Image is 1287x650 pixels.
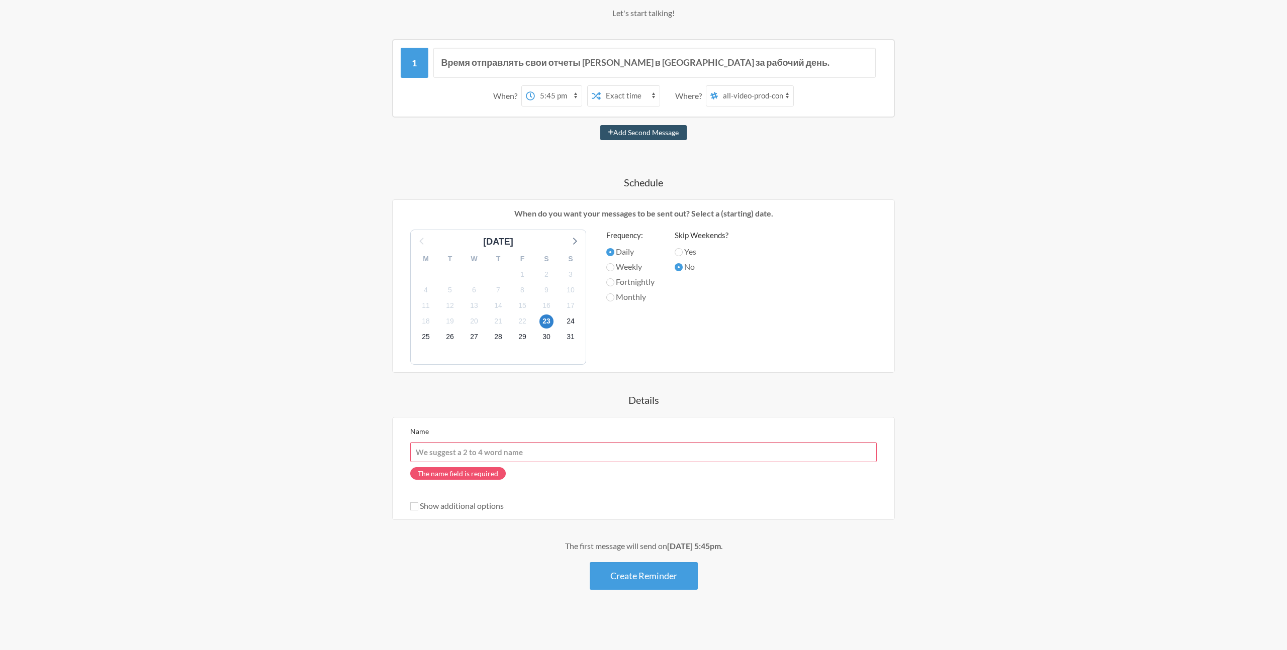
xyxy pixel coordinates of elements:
[410,442,877,462] input: We suggest a 2 to 4 word name
[467,299,481,313] span: Saturday 13 September 2025
[675,230,728,241] label: Skip Weekends?
[443,299,457,313] span: Friday 12 September 2025
[419,299,433,313] span: Thursday 11 September 2025
[467,314,481,329] span: Saturday 20 September 2025
[606,246,655,258] label: Daily
[419,330,433,344] span: Thursday 25 September 2025
[515,283,529,297] span: Monday 8 September 2025
[564,330,578,344] span: Wednesday 1 October 2025
[606,278,614,286] input: Fortnightly
[675,246,728,258] label: Yes
[414,251,438,267] div: M
[564,314,578,329] span: Wednesday 24 September 2025
[539,330,554,344] span: Tuesday 30 September 2025
[534,251,559,267] div: S
[352,540,935,552] div: The first message will send on .
[600,125,687,140] button: Add Second Message
[433,48,876,78] input: Message
[443,330,457,344] span: Friday 26 September 2025
[443,283,457,297] span: Friday 5 September 2025
[491,330,505,344] span: Sunday 28 September 2025
[606,261,655,273] label: Weekly
[675,248,683,256] input: Yes
[675,263,683,271] input: No
[479,235,517,249] div: [DATE]
[419,283,433,297] span: Thursday 4 September 2025
[564,299,578,313] span: Wednesday 17 September 2025
[606,263,614,271] input: Weekly
[467,283,481,297] span: Saturday 6 September 2025
[438,251,462,267] div: T
[539,299,554,313] span: Tuesday 16 September 2025
[564,267,578,281] span: Wednesday 3 September 2025
[352,393,935,407] h4: Details
[467,330,481,344] span: Saturday 27 September 2025
[539,267,554,281] span: Tuesday 2 September 2025
[515,314,529,329] span: Monday 22 September 2025
[539,283,554,297] span: Tuesday 9 September 2025
[419,314,433,329] span: Thursday 18 September 2025
[486,251,510,267] div: T
[491,299,505,313] span: Sunday 14 September 2025
[400,207,887,220] p: When do you want your messages to be sent out? Select a (starting) date.
[493,85,521,106] div: When?
[606,293,614,301] input: Monthly
[564,283,578,297] span: Wednesday 10 September 2025
[606,230,655,241] label: Frequency:
[667,541,721,551] strong: [DATE] 5:45pm
[515,267,529,281] span: Monday 1 September 2025
[491,283,505,297] span: Sunday 7 September 2025
[515,330,529,344] span: Monday 29 September 2025
[410,502,418,510] input: Show additional options
[510,251,534,267] div: F
[352,175,935,189] h4: Schedule
[352,7,935,19] p: Let's start talking!
[462,251,486,267] div: W
[590,562,698,590] button: Create Reminder
[410,467,506,480] span: The name field is required
[606,291,655,303] label: Monthly
[675,261,728,273] label: No
[559,251,583,267] div: S
[410,501,504,510] label: Show additional options
[410,427,429,436] label: Name
[606,248,614,256] input: Daily
[443,314,457,329] span: Friday 19 September 2025
[606,276,655,288] label: Fortnightly
[675,85,706,106] div: Where?
[515,299,529,313] span: Monday 15 September 2025
[491,314,505,329] span: Sunday 21 September 2025
[539,314,554,329] span: Tuesday 23 September 2025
